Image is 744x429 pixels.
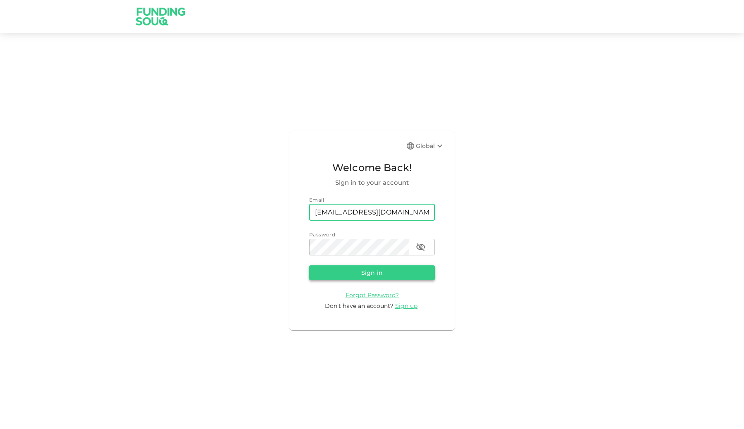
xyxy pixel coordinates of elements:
[309,239,409,255] input: password
[395,302,417,310] span: Sign up
[309,197,324,203] span: Email
[309,204,435,221] input: email
[346,291,399,299] a: Forgot Password?
[416,141,445,151] div: Global
[309,160,435,176] span: Welcome Back!
[325,302,393,310] span: Don’t have an account?
[309,178,435,188] span: Sign in to your account
[309,265,435,280] button: Sign in
[309,231,335,238] span: Password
